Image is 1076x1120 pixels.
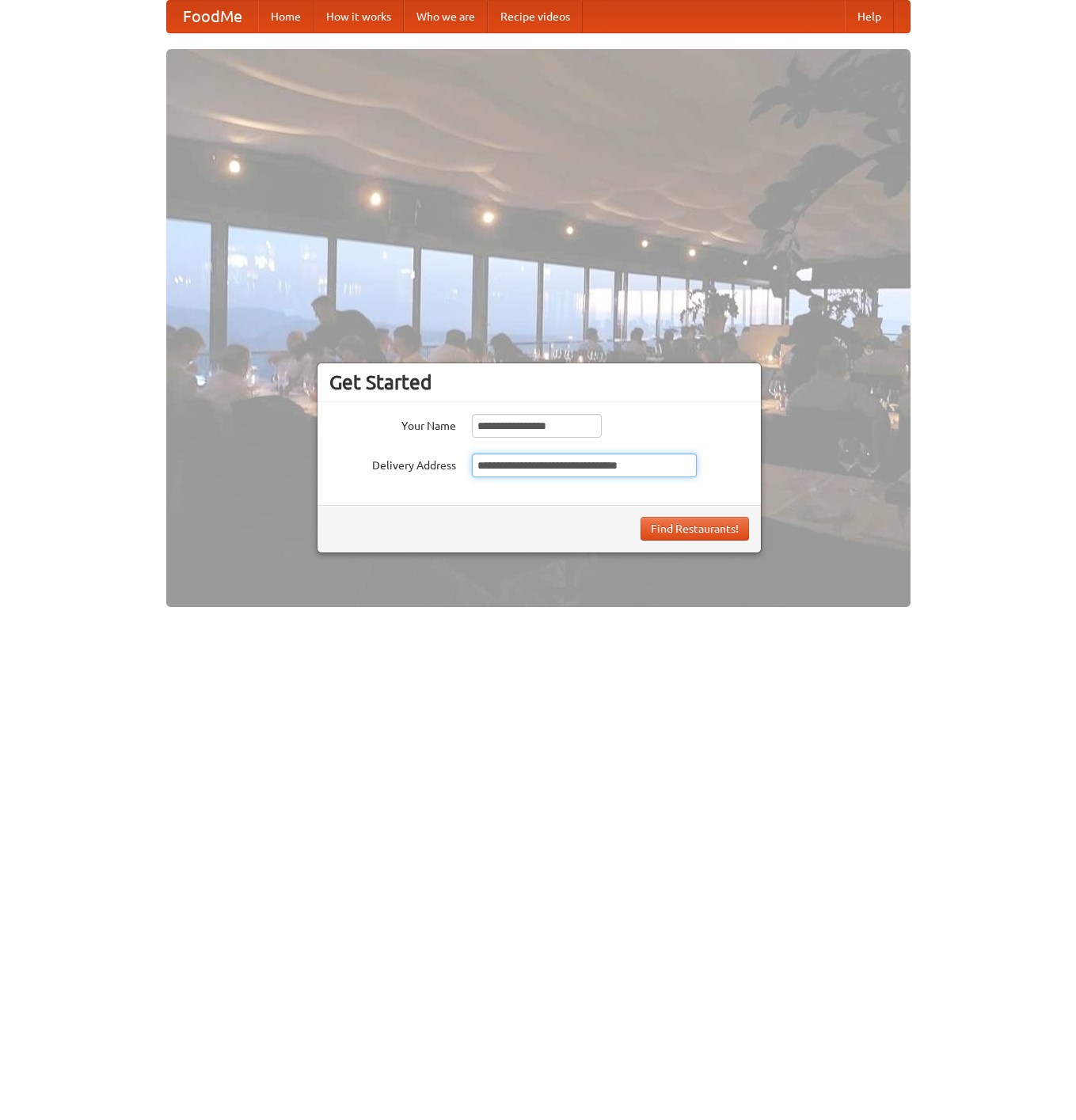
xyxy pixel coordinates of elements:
h3: Get Started [329,370,749,394]
label: Delivery Address [329,454,456,473]
button: Find Restaurants! [641,517,749,541]
a: Help [845,1,894,32]
a: Recipe videos [488,1,583,32]
a: Home [258,1,314,32]
a: FoodMe [167,1,258,32]
a: How it works [314,1,404,32]
a: Who we are [404,1,488,32]
label: Your Name [329,414,456,434]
